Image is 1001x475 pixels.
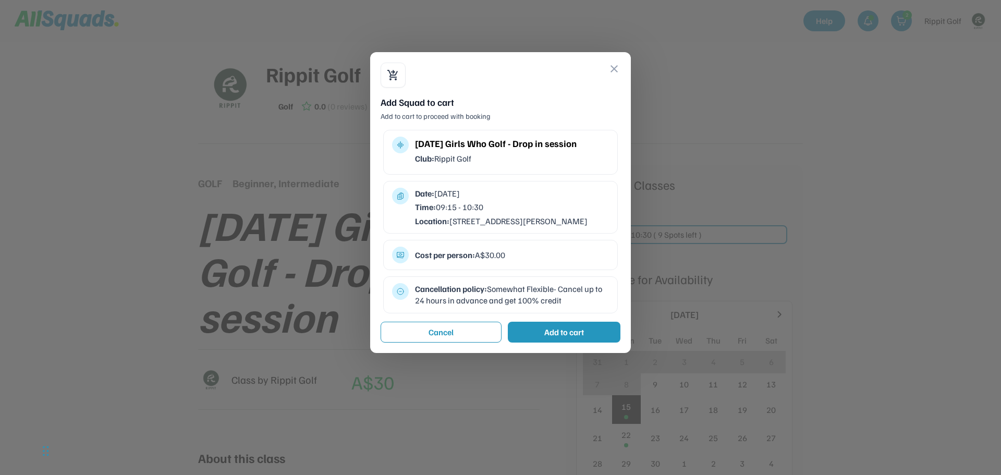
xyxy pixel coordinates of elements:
div: [DATE] Girls Who Golf - Drop in session [415,137,609,151]
button: multitrack_audio [396,141,405,149]
button: shopping_cart_checkout [387,69,399,81]
strong: Cancellation policy: [415,284,487,294]
div: Rippit Golf [415,153,609,164]
div: Add to cart to proceed with booking [381,111,620,121]
div: 09:15 - 10:30 [415,201,609,213]
div: A$30.00 [415,249,609,261]
strong: Date: [415,188,434,199]
strong: Time: [415,202,436,212]
strong: Cost per person: [415,250,475,260]
div: Add Squad to cart [381,96,620,109]
div: Add to cart [544,326,584,338]
strong: Location: [415,216,449,226]
button: Cancel [381,322,502,343]
div: [DATE] [415,188,609,199]
button: close [608,63,620,75]
div: [STREET_ADDRESS][PERSON_NAME] [415,215,609,227]
div: Somewhat Flexible- Cancel up to 24 hours in advance and get 100% credit [415,283,609,307]
strong: Club: [415,153,434,164]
